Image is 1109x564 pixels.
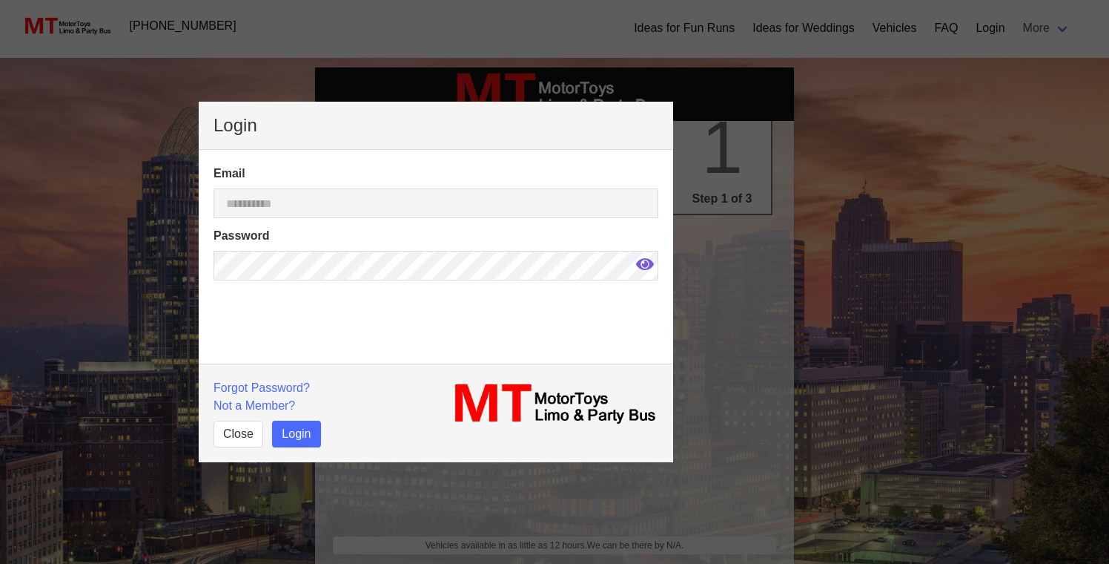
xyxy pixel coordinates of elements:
img: MT_logo_name.png [445,379,658,428]
a: Forgot Password? [213,381,310,394]
button: Close [213,421,263,447]
label: Password [213,227,658,245]
button: Login [272,421,320,447]
label: Email [213,165,658,183]
p: Login [213,117,658,134]
a: Not a Member? [213,399,295,412]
